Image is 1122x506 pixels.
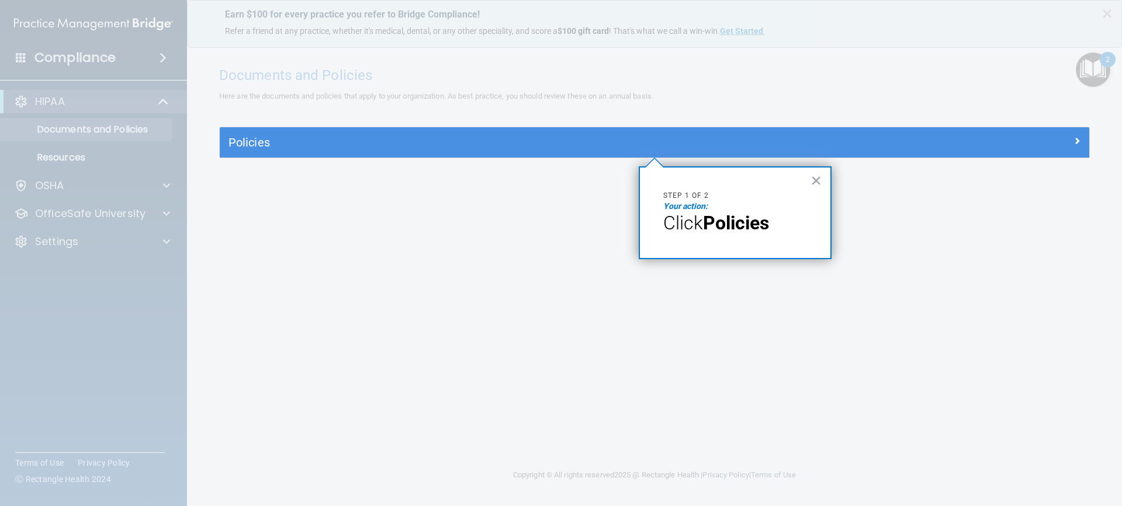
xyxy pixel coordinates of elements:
[663,191,807,201] p: Step 1 of 2
[663,201,708,211] em: Your action:
[703,212,769,234] strong: Policies
[811,171,822,190] button: Close
[228,136,863,149] h5: Policies
[663,212,703,234] span: Click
